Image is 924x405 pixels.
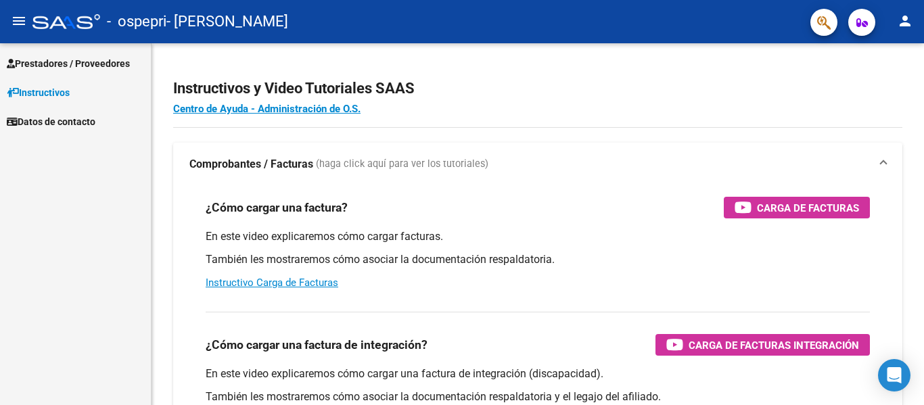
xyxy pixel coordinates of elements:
span: - [PERSON_NAME] [166,7,288,37]
span: Carga de Facturas [757,199,859,216]
p: También les mostraremos cómo asociar la documentación respaldatoria y el legajo del afiliado. [206,389,870,404]
a: Centro de Ayuda - Administración de O.S. [173,103,361,115]
span: Instructivos [7,85,70,100]
span: Carga de Facturas Integración [689,337,859,354]
span: (haga click aquí para ver los tutoriales) [316,157,488,172]
div: Open Intercom Messenger [878,359,910,391]
mat-icon: menu [11,13,27,29]
p: En este video explicaremos cómo cargar una factura de integración (discapacidad). [206,366,870,381]
a: Instructivo Carga de Facturas [206,277,338,289]
span: Prestadores / Proveedores [7,56,130,71]
mat-icon: person [897,13,913,29]
button: Carga de Facturas [724,197,870,218]
h3: ¿Cómo cargar una factura de integración? [206,335,428,354]
strong: Comprobantes / Facturas [189,157,313,172]
button: Carga de Facturas Integración [655,334,870,356]
span: Datos de contacto [7,114,95,129]
h3: ¿Cómo cargar una factura? [206,198,348,217]
h2: Instructivos y Video Tutoriales SAAS [173,76,902,101]
mat-expansion-panel-header: Comprobantes / Facturas (haga click aquí para ver los tutoriales) [173,143,902,186]
p: También les mostraremos cómo asociar la documentación respaldatoria. [206,252,870,267]
p: En este video explicaremos cómo cargar facturas. [206,229,870,244]
span: - ospepri [107,7,166,37]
